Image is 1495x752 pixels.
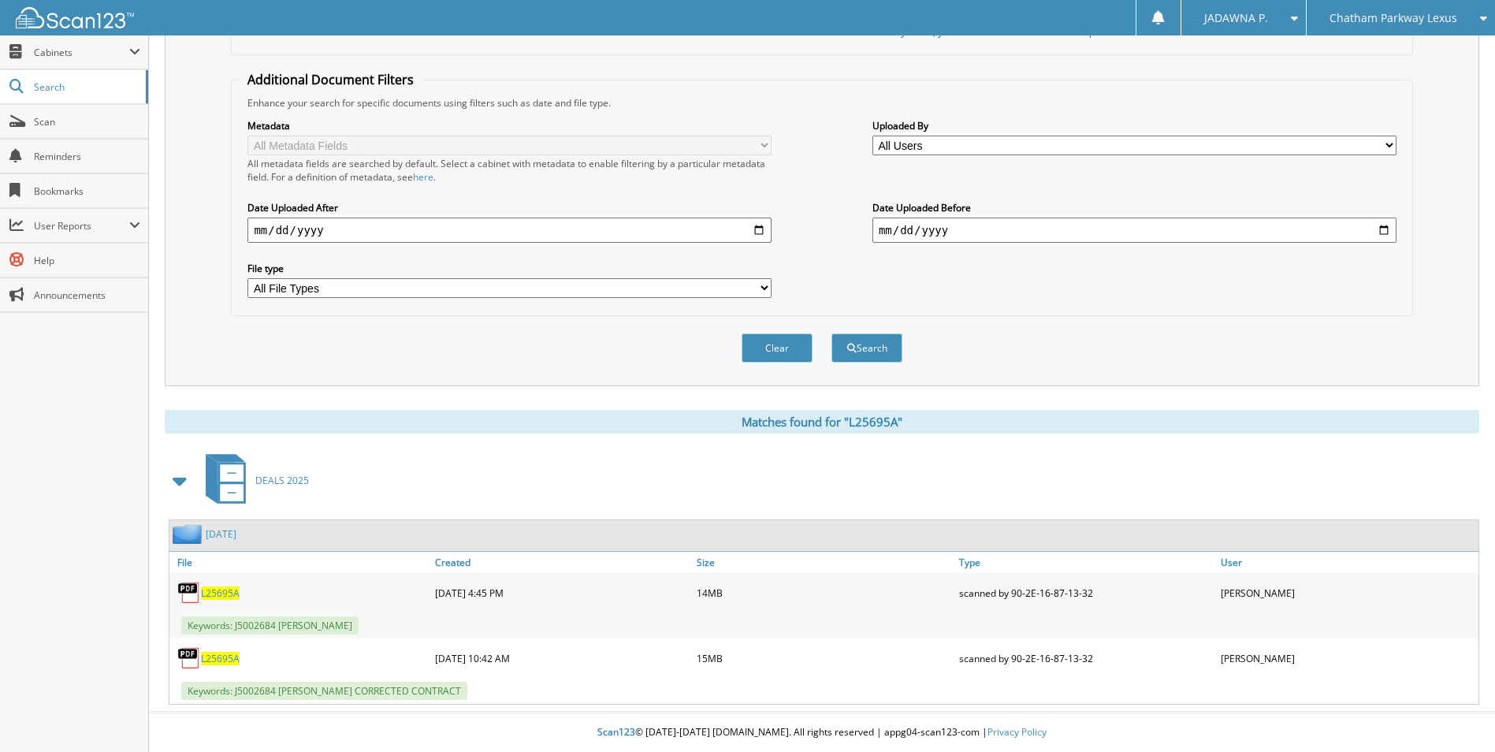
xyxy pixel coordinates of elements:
[1416,676,1495,752] iframe: Chat Widget
[247,157,772,184] div: All metadata fields are searched by default. Select a cabinet with metadata to enable filtering b...
[955,577,1217,609] div: scanned by 90-2E-16-87-13-32
[1204,13,1268,23] span: JADAWNA P.
[693,552,954,573] a: Size
[742,333,813,363] button: Clear
[693,642,954,674] div: 15MB
[34,150,140,163] span: Reminders
[34,219,129,233] span: User Reports
[1330,13,1457,23] span: Chatham Parkway Lexus
[34,46,129,59] span: Cabinets
[201,652,240,665] a: L25695A
[240,96,1404,110] div: Enhance your search for specific documents using filters such as date and file type.
[169,552,431,573] a: File
[247,201,772,214] label: Date Uploaded After
[1217,577,1478,609] div: [PERSON_NAME]
[431,577,693,609] div: [DATE] 4:45 PM
[872,201,1396,214] label: Date Uploaded Before
[181,682,467,700] span: Keywords: J5002684 [PERSON_NAME] CORRECTED CONTRACT
[247,119,772,132] label: Metadata
[173,524,206,544] img: folder2.png
[34,80,138,94] span: Search
[177,646,201,670] img: PDF.png
[597,725,635,739] span: Scan123
[240,71,422,88] legend: Additional Document Filters
[34,115,140,128] span: Scan
[181,616,359,635] span: Keywords: J5002684 [PERSON_NAME]
[955,552,1217,573] a: Type
[1217,642,1478,674] div: [PERSON_NAME]
[693,577,954,609] div: 14MB
[34,254,140,267] span: Help
[34,289,140,302] span: Announcements
[247,218,772,243] input: start
[34,184,140,198] span: Bookmarks
[431,552,693,573] a: Created
[16,7,134,28] img: scan123-logo-white.svg
[149,713,1495,752] div: © [DATE]-[DATE] [DOMAIN_NAME]. All rights reserved | appg04-scan123-com |
[431,642,693,674] div: [DATE] 10:42 AM
[987,725,1047,739] a: Privacy Policy
[165,410,1479,434] div: Matches found for "L25695A"
[872,218,1396,243] input: end
[201,586,240,600] a: L25695A
[177,581,201,605] img: PDF.png
[247,262,772,275] label: File type
[196,449,309,512] a: DEALS 2025
[872,119,1396,132] label: Uploaded By
[206,527,236,541] a: [DATE]
[955,642,1217,674] div: scanned by 90-2E-16-87-13-32
[831,333,902,363] button: Search
[1217,552,1478,573] a: User
[255,474,309,487] span: DEALS 2025
[413,170,433,184] a: here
